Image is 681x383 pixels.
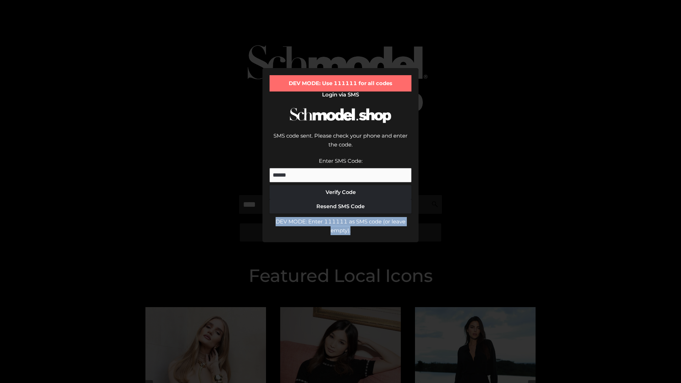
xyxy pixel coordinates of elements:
img: Schmodel Logo [287,101,394,129]
h2: Login via SMS [270,91,411,98]
div: DEV MODE: Enter 111111 as SMS code (or leave empty). [270,217,411,235]
button: Resend SMS Code [270,199,411,213]
div: DEV MODE: Use 111111 for all codes [270,75,411,91]
div: SMS code sent. Please check your phone and enter the code. [270,131,411,156]
button: Verify Code [270,185,411,199]
label: Enter SMS Code: [319,157,362,164]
